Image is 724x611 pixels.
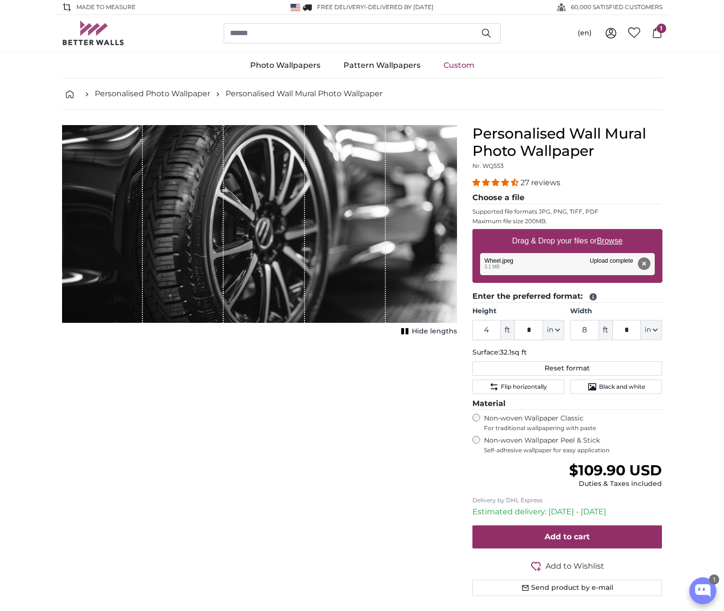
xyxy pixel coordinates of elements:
label: Non-woven Wallpaper Peel & Stick [484,436,662,454]
h1: Personalised Wall Mural Photo Wallpaper [472,125,662,160]
span: 27 reviews [521,178,560,187]
p: Delivery by DHL Express [472,496,662,504]
button: Send product by e-mail [472,580,662,596]
label: Non-woven Wallpaper Classic [484,414,662,432]
a: Pattern Wallpapers [332,53,432,78]
label: Height [472,306,564,316]
div: Duties & Taxes included [569,479,662,489]
button: in [543,320,564,340]
span: Hide lengths [412,327,457,336]
p: Estimated delivery: [DATE] - [DATE] [472,506,662,518]
span: Black and white [599,383,645,391]
button: in [641,320,662,340]
span: in [547,325,553,335]
img: United States [291,4,300,11]
a: Personalised Photo Wallpaper [95,88,210,100]
label: Width [570,306,662,316]
label: Drag & Drop your files or [508,231,626,251]
p: Maximum file size 200MB. [472,217,662,225]
span: 32.1sq ft [500,348,527,356]
span: Self-adhesive wallpaper for easy application [484,446,662,454]
span: Made to Measure [76,3,136,12]
a: Photo Wallpapers [239,53,332,78]
span: For traditional wallpapering with paste [484,424,662,432]
img: Betterwalls [62,21,125,45]
button: (en) [570,25,599,42]
span: Nr. WQ553 [472,162,504,169]
a: Personalised Wall Mural Photo Wallpaper [226,88,382,100]
button: Hide lengths [398,325,457,338]
span: in [645,325,651,335]
span: Add to Wishlist [546,560,604,572]
span: FREE delivery! [317,3,366,11]
span: Delivered by [DATE] [368,3,433,11]
span: - [366,3,433,11]
button: Open chatbox [689,577,716,604]
span: ft [501,320,514,340]
span: 4.41 stars [472,178,521,187]
legend: Material [472,398,662,410]
span: 1 [657,24,666,33]
legend: Enter the preferred format: [472,291,662,303]
div: 1 of 1 [62,125,457,338]
legend: Choose a file [472,192,662,204]
span: Add to cart [545,532,590,541]
button: Reset format [472,361,662,376]
p: Supported file formats JPG, PNG, TIFF, PDF [472,208,662,216]
div: 1 [709,574,719,585]
button: Add to Wishlist [472,560,662,572]
button: Add to cart [472,525,662,548]
span: 60,000 SATISFIED CUSTOMERS [571,3,662,12]
u: Browse [597,237,622,245]
nav: breadcrumbs [62,78,662,110]
span: Flip horizontally [501,383,547,391]
span: ft [599,320,612,340]
a: Custom [432,53,486,78]
button: Black and white [570,380,662,394]
span: $109.90 USD [569,461,662,479]
button: Flip horizontally [472,380,564,394]
p: Surface: [472,348,662,357]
